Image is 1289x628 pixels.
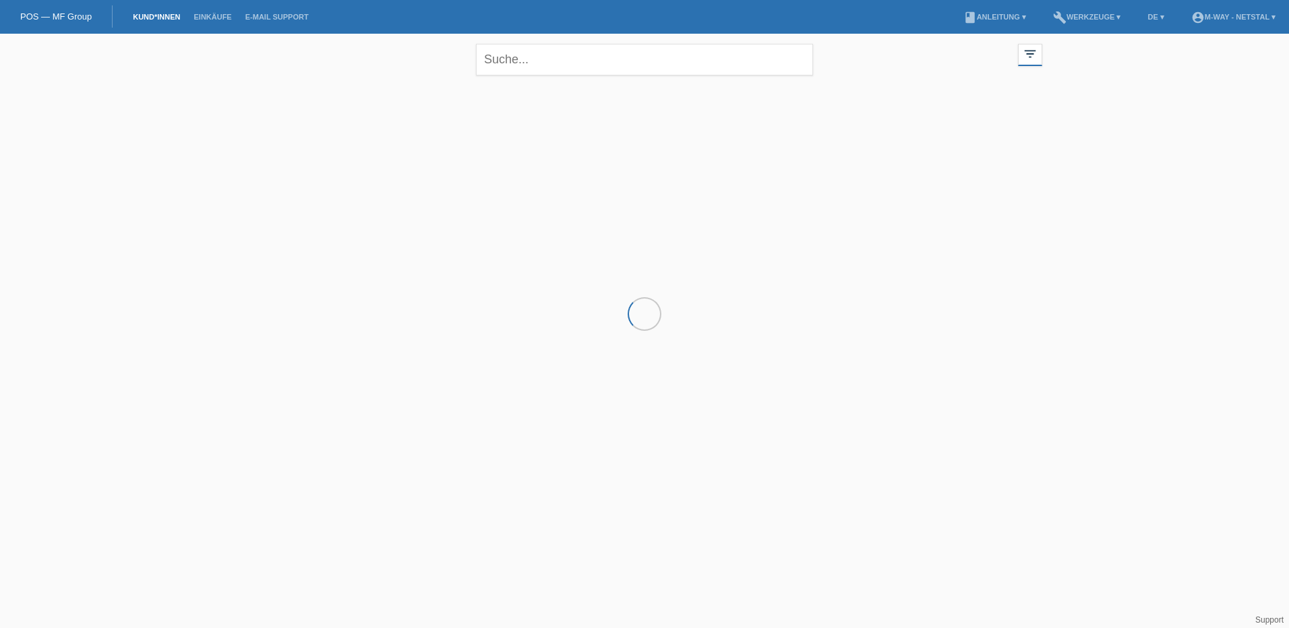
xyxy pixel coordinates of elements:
a: bookAnleitung ▾ [957,13,1033,21]
a: POS — MF Group [20,11,92,22]
i: filter_list [1023,46,1038,61]
a: DE ▾ [1141,13,1170,21]
a: Support [1255,615,1284,625]
input: Suche... [476,44,813,75]
i: account_circle [1191,11,1205,24]
i: build [1053,11,1067,24]
i: book [963,11,977,24]
a: account_circlem-way - Netstal ▾ [1185,13,1282,21]
a: E-Mail Support [239,13,316,21]
a: buildWerkzeuge ▾ [1046,13,1128,21]
a: Kund*innen [126,13,187,21]
a: Einkäufe [187,13,238,21]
